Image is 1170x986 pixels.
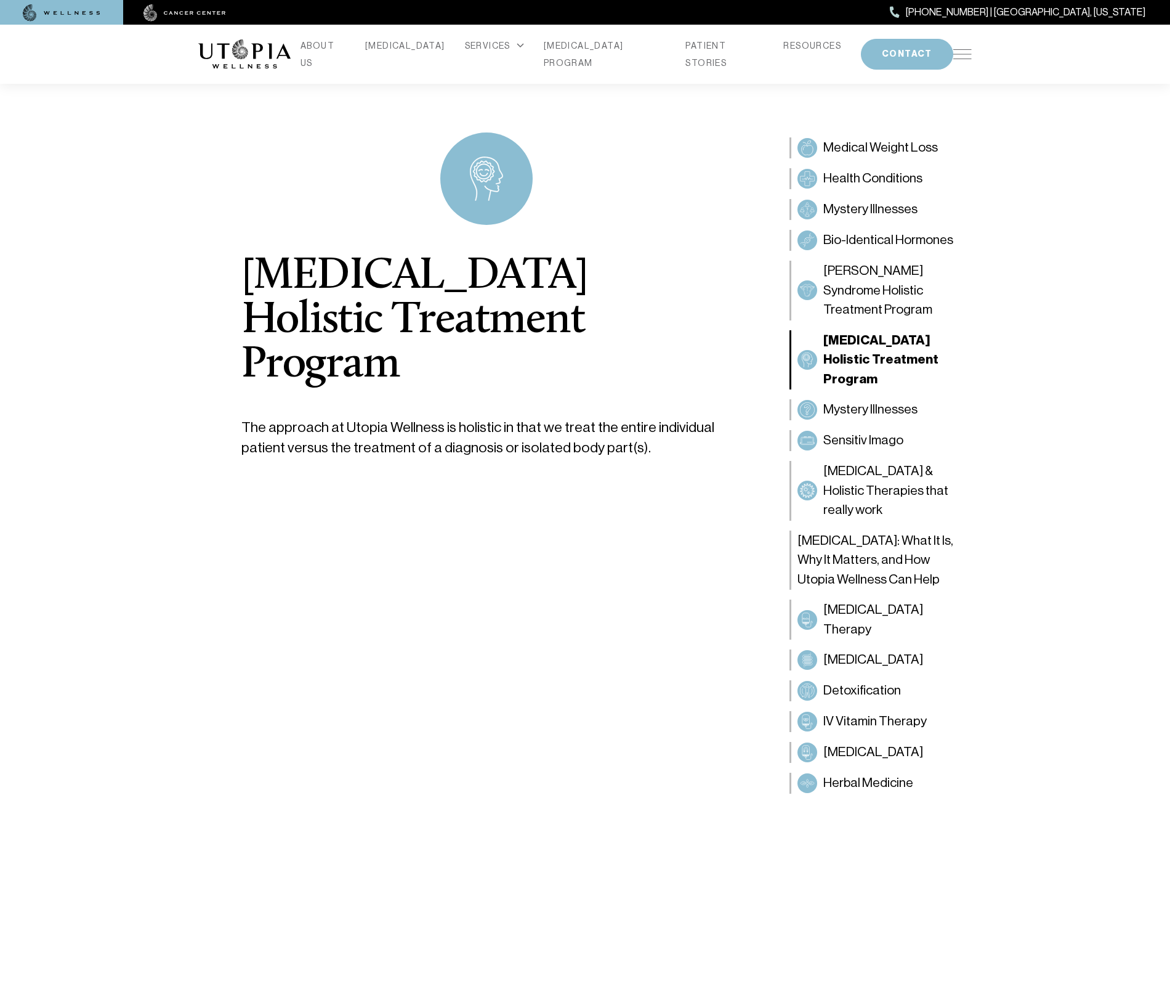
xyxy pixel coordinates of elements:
[823,431,903,450] span: Sensitiv Imago
[861,39,953,70] button: CONTACT
[789,773,972,794] a: Herbal MedicineHerbal Medicine
[789,399,972,420] a: Mystery IllnessesMystery Illnesses
[241,417,732,458] p: The approach at Utopia Wellness is holistic in that we treat the entire individual patient versus...
[823,743,923,762] span: [MEDICAL_DATA]
[823,400,918,420] span: Mystery Illnesses
[800,352,815,367] img: Dementia Holistic Treatment Program
[143,4,226,22] img: cancer center
[823,712,927,731] span: IV Vitamin Therapy
[789,168,972,189] a: Health ConditionsHealth Conditions
[465,37,524,54] div: SERVICES
[789,199,972,220] a: Mystery IllnessesMystery Illnesses
[823,600,966,639] span: [MEDICAL_DATA] Therapy
[800,745,815,760] img: Chelation Therapy
[823,681,901,701] span: Detoxification
[823,169,922,189] span: Health Conditions
[800,202,815,217] img: Mystery Illnesses
[823,200,918,219] span: Mystery Illnesses
[685,37,764,71] a: PATIENT STORIES
[544,37,666,71] a: [MEDICAL_DATA] PROGRAM
[800,714,815,729] img: IV Vitamin Therapy
[823,331,966,389] span: [MEDICAL_DATA] Holistic Treatment Program
[823,650,923,670] span: [MEDICAL_DATA]
[789,531,972,590] a: [MEDICAL_DATA]: What It Is, Why It Matters, and How Utopia Wellness Can Help
[800,141,815,155] img: Medical Weight Loss
[906,4,1145,20] span: [PHONE_NUMBER] | [GEOGRAPHIC_DATA], [US_STATE]
[800,613,815,627] img: Peroxide Therapy
[789,230,972,251] a: Bio-Identical HormonesBio-Identical Hormones
[800,483,815,498] img: Long COVID & Holistic Therapies that really work
[789,742,972,763] a: Chelation Therapy[MEDICAL_DATA]
[890,4,1145,20] a: [PHONE_NUMBER] | [GEOGRAPHIC_DATA], [US_STATE]
[800,683,815,698] img: Detoxification
[823,462,966,520] span: [MEDICAL_DATA] & Holistic Therapies that really work
[800,433,815,448] img: Sensitiv Imago
[800,653,815,667] img: Colon Therapy
[783,37,841,54] a: RESOURCES
[789,600,972,640] a: Peroxide Therapy[MEDICAL_DATA] Therapy
[823,230,953,250] span: Bio-Identical Hormones
[800,171,815,186] img: Health Conditions
[198,39,291,69] img: logo
[789,430,972,451] a: Sensitiv ImagoSensitiv Imago
[800,233,815,248] img: Bio-Identical Hormones
[823,138,938,158] span: Medical Weight Loss
[789,330,972,390] a: Dementia Holistic Treatment Program[MEDICAL_DATA] Holistic Treatment Program
[365,37,445,54] a: [MEDICAL_DATA]
[800,402,815,417] img: Mystery Illnesses
[797,531,966,590] span: [MEDICAL_DATA]: What It Is, Why It Matters, and How Utopia Wellness Can Help
[301,37,345,71] a: ABOUT US
[789,137,972,158] a: Medical Weight LossMedical Weight Loss
[823,773,913,793] span: Herbal Medicine
[953,49,972,59] img: icon-hamburger
[789,461,972,521] a: Long COVID & Holistic Therapies that really work[MEDICAL_DATA] & Holistic Therapies that really work
[800,283,815,298] img: Sjögren’s Syndrome Holistic Treatment Program
[789,680,972,701] a: DetoxificationDetoxification
[470,157,504,201] img: icon
[241,255,732,388] h1: [MEDICAL_DATA] Holistic Treatment Program
[789,711,972,732] a: IV Vitamin TherapyIV Vitamin Therapy
[789,650,972,670] a: Colon Therapy[MEDICAL_DATA]
[789,261,972,320] a: Sjögren’s Syndrome Holistic Treatment Program[PERSON_NAME] Syndrome Holistic Treatment Program
[800,776,815,791] img: Herbal Medicine
[23,4,100,22] img: wellness
[823,261,966,320] span: [PERSON_NAME] Syndrome Holistic Treatment Program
